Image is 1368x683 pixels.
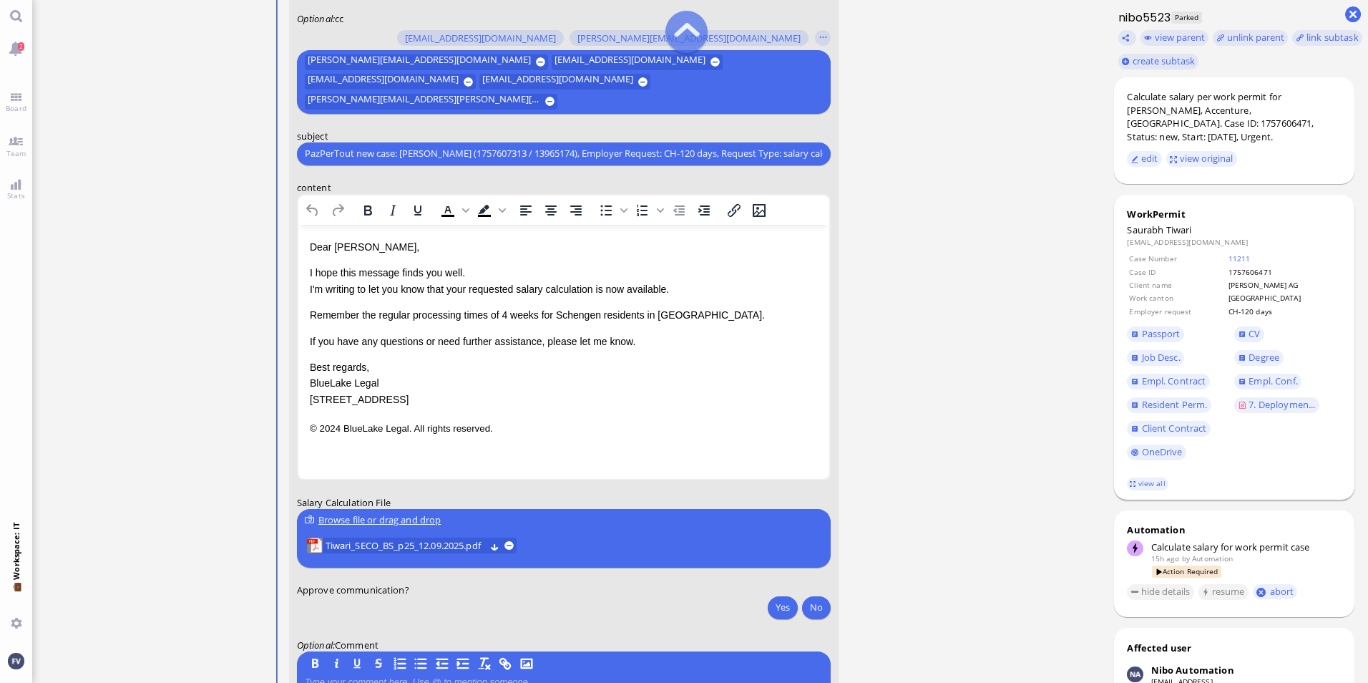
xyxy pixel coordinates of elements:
button: view original [1166,151,1238,167]
td: Client name [1128,279,1226,291]
span: [PERSON_NAME][EMAIL_ADDRESS][DOMAIN_NAME] [308,54,531,69]
img: Nibo Automation [1127,667,1143,682]
div: Bullet list [594,200,630,220]
span: Team [3,148,30,158]
td: Case Number [1128,253,1226,264]
div: Calculate salary per work permit for [PERSON_NAME], Accenture, [GEOGRAPHIC_DATA]. Case ID: 175760... [1127,90,1342,143]
span: [EMAIL_ADDRESS][DOMAIN_NAME] [482,74,633,89]
button: Undo [301,200,325,220]
button: I [328,656,344,672]
em: : [297,12,335,25]
a: Passport [1127,326,1184,342]
div: Calculate salary for work permit case [1151,541,1342,553]
span: Board [2,103,30,113]
button: Align right [564,200,588,220]
span: link subtask [1306,31,1359,44]
td: CH-120 days [1228,306,1341,317]
a: CV [1234,326,1264,342]
img: You [8,653,24,669]
button: Underline [406,200,430,220]
a: Empl. Contract [1127,374,1209,389]
span: Tiwari [1166,223,1192,236]
button: create subtask [1118,54,1199,69]
span: [EMAIL_ADDRESS][DOMAIN_NAME] [554,54,705,69]
button: resume [1198,584,1249,600]
button: [PERSON_NAME][EMAIL_ADDRESS][DOMAIN_NAME] [305,54,548,69]
span: Job Desc. [1142,351,1181,364]
div: Browse file or drag and drop [305,513,823,528]
button: view parent [1140,30,1209,46]
div: Background color Black [472,200,508,220]
button: [PERSON_NAME][EMAIL_ADDRESS][DOMAIN_NAME] [570,30,808,46]
button: [EMAIL_ADDRESS][DOMAIN_NAME] [479,74,650,89]
a: Empl. Conf. [1234,374,1301,389]
td: [PERSON_NAME] AG [1228,279,1341,291]
a: View Tiwari_SECO_BS_p25_12.09.2025.pdf [326,538,485,553]
button: hide details [1127,584,1194,600]
button: No [802,596,831,619]
span: [EMAIL_ADDRESS][DOMAIN_NAME] [405,32,556,44]
button: [EMAIL_ADDRESS][DOMAIN_NAME] [397,30,564,46]
span: Optional [297,12,333,25]
a: OneDrive [1127,445,1186,460]
button: Align left [514,200,538,220]
span: Saurabh [1127,223,1163,236]
span: Empl. Contract [1142,374,1206,387]
button: [EMAIL_ADDRESS][DOMAIN_NAME] [305,74,476,89]
a: Job Desc. [1127,350,1184,366]
div: Text color Black [436,200,472,220]
button: [PERSON_NAME][EMAIL_ADDRESS][PERSON_NAME][DOMAIN_NAME] [305,94,557,110]
span: Empl. Conf. [1249,374,1297,387]
a: 11211 [1228,253,1251,263]
button: Decrease indent [667,200,691,220]
button: Insert/edit image [747,200,771,220]
td: [GEOGRAPHIC_DATA] [1228,292,1341,304]
dd: [EMAIL_ADDRESS][DOMAIN_NAME] [1127,237,1342,247]
a: Degree [1234,350,1283,366]
span: Stats [4,190,29,200]
span: content [297,180,331,193]
button: Align center [539,200,563,220]
button: [EMAIL_ADDRESS][DOMAIN_NAME] [552,54,723,69]
span: Action Required [1152,566,1221,578]
span: 7. Deploymen... [1249,398,1315,411]
button: Insert/edit link [722,200,746,220]
span: subject [297,129,328,142]
td: 1757606471 [1228,266,1341,278]
span: 💼 Workspace: IT [11,580,21,612]
button: Bold [356,200,380,220]
button: abort [1253,584,1298,599]
span: CV [1249,327,1260,340]
span: [PERSON_NAME][EMAIL_ADDRESS][DOMAIN_NAME] [577,32,801,44]
div: Nibo Automation [1151,664,1234,677]
button: U [350,656,366,672]
button: Yes [768,596,798,619]
a: Client Contract [1127,421,1211,437]
button: Italic [381,200,405,220]
button: B [308,656,323,672]
span: Salary Calculation File [297,496,391,509]
h1: nibo5523 [1114,9,1171,26]
span: [EMAIL_ADDRESS][DOMAIN_NAME] [308,74,459,89]
td: Case ID [1128,266,1226,278]
button: Redo [326,200,350,220]
span: cc [335,12,343,25]
button: Increase indent [692,200,716,220]
td: Work canton [1128,292,1226,304]
span: 15h ago [1151,553,1180,563]
lob-view: Tiwari_SECO_BS_p25_12.09.2025.pdf [307,538,517,553]
span: Approve communication? [297,583,409,596]
button: Copy ticket nibo5523 link to clipboard [1118,30,1137,46]
button: Download Tiwari_SECO_BS_p25_12.09.2025.pdf [490,541,499,550]
em: : [297,639,335,651]
div: Automation [1127,523,1342,536]
div: WorkPermit [1127,208,1342,221]
span: Optional [297,639,333,651]
a: 7. Deploymen... [1234,397,1319,413]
